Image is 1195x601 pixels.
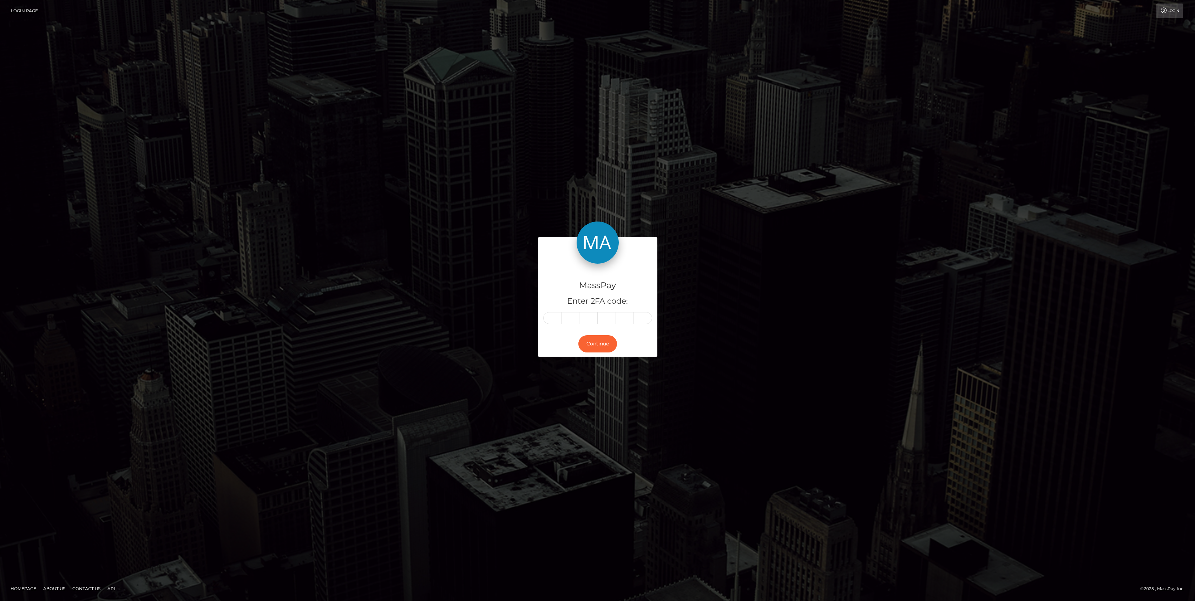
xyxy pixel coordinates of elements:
a: Login [1156,4,1183,18]
img: MassPay [577,222,619,264]
a: API [105,583,118,594]
a: Login Page [11,4,38,18]
h5: Enter 2FA code: [543,296,652,307]
a: Homepage [8,583,39,594]
a: About Us [40,583,68,594]
div: © 2025 , MassPay Inc. [1140,585,1190,593]
a: Contact Us [70,583,103,594]
button: Continue [578,335,617,352]
h4: MassPay [543,279,652,292]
